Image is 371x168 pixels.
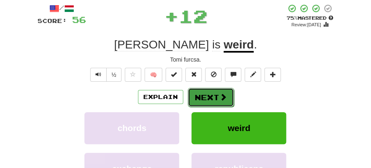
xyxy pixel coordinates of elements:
[84,112,179,144] button: chords
[164,4,179,28] span: +
[224,38,254,53] u: weird
[185,68,202,82] button: Reset to 0% Mastered (alt+r)
[264,68,281,82] button: Add to collection (alt+a)
[212,38,220,51] span: is
[37,55,334,64] div: Tomi furcsa.
[191,112,286,144] button: weird
[287,15,298,21] span: 75 %
[228,123,250,133] span: weird
[179,6,208,26] span: 12
[145,68,162,82] button: 🧠
[292,22,321,27] small: Review: [DATE]
[72,14,86,25] span: 56
[37,17,67,24] span: Score:
[138,90,183,104] button: Explain
[106,68,122,82] button: ½
[225,68,241,82] button: Discuss sentence (alt+u)
[254,38,257,51] span: .
[166,68,182,82] button: Set this sentence to 100% Mastered (alt+m)
[90,68,107,82] button: Play sentence audio (ctl+space)
[205,68,222,82] button: Ignore sentence (alt+i)
[125,68,141,82] button: Favorite sentence (alt+f)
[89,68,122,82] div: Text-to-speech controls
[37,4,86,14] div: /
[245,68,261,82] button: Edit sentence (alt+d)
[188,88,234,107] button: Next
[117,123,146,133] span: chords
[114,38,209,51] span: [PERSON_NAME]
[286,15,334,21] div: Mastered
